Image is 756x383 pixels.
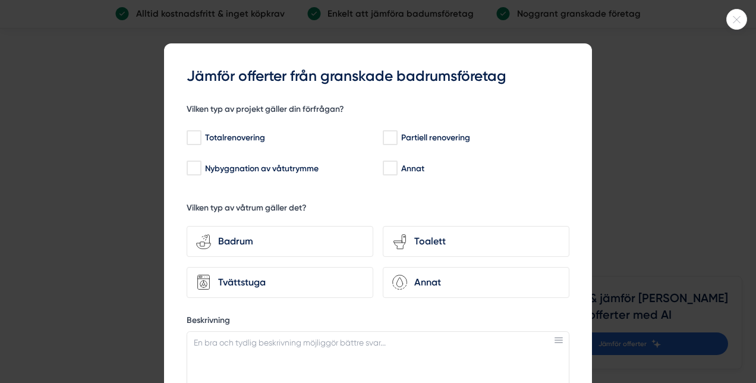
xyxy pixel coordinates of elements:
h5: Vilken typ av våtrum gäller det? [187,202,307,217]
label: Beskrivning [187,315,569,329]
input: Annat [383,162,396,174]
input: Partiell renovering [383,132,396,144]
h5: Vilken typ av projekt gäller din förfrågan? [187,103,344,118]
input: Nybyggnation av våtutrymme [187,162,200,174]
h3: Jämför offerter från granskade badrumsföretag [187,66,569,87]
input: Totalrenovering [187,132,200,144]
